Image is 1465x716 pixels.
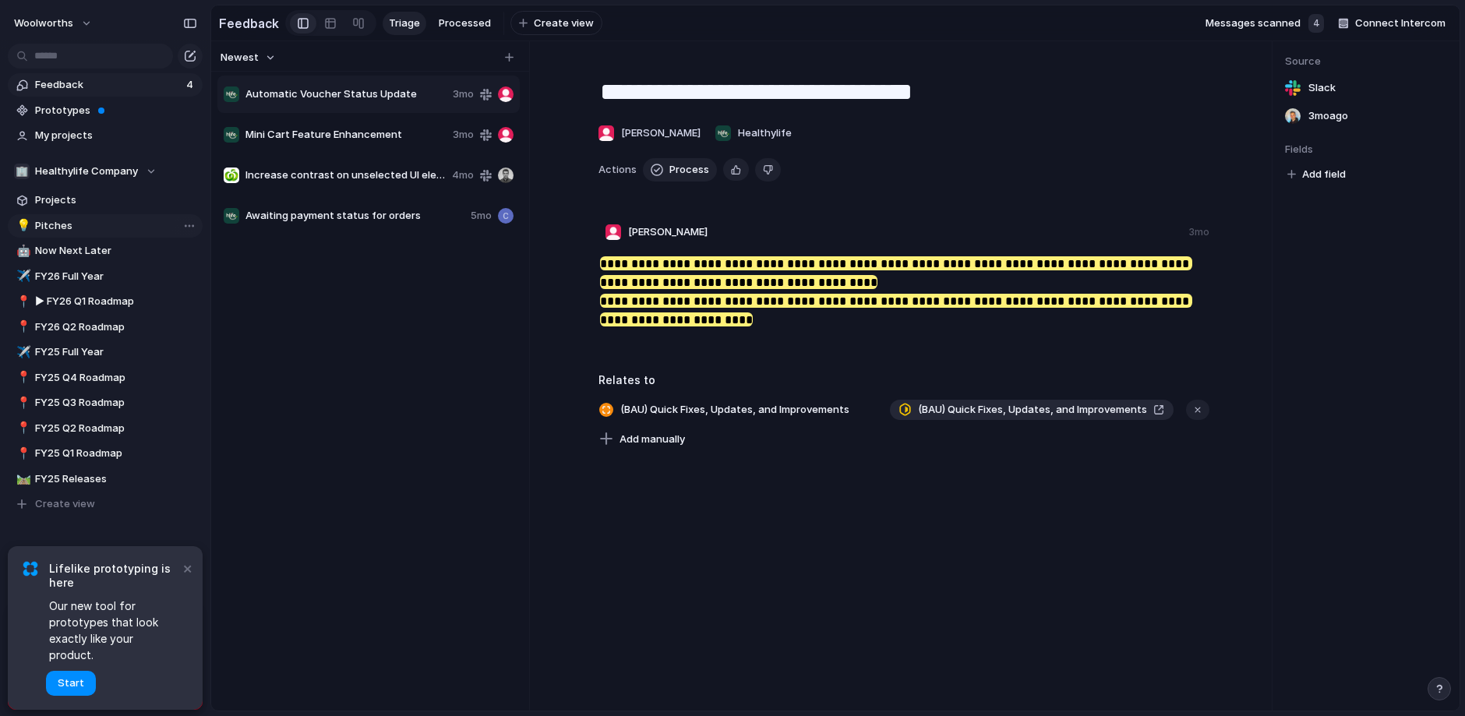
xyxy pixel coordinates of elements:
[8,467,203,491] a: 🛤️FY25 Releases
[8,160,203,183] button: 🏢Healthylife Company
[14,243,30,259] button: 🤖
[383,12,426,35] a: Triage
[616,399,854,421] span: (BAU) Quick Fixes, Updates, and Improvements
[453,127,474,143] span: 3mo
[14,294,30,309] button: 📍
[1285,54,1447,69] span: Source
[1308,80,1336,96] span: Slack
[35,370,197,386] span: FY25 Q4 Roadmap
[16,217,27,235] div: 💡
[14,218,30,234] button: 💡
[245,86,447,102] span: Automatic Voucher Status Update
[1355,16,1446,31] span: Connect Intercom
[452,168,474,183] span: 4mo
[14,319,30,335] button: 📍
[8,189,203,212] a: Projects
[534,16,594,31] span: Create view
[1308,108,1348,124] span: 3mo ago
[49,562,179,590] span: Lifelike prototyping is here
[35,344,197,360] span: FY25 Full Year
[8,366,203,390] a: 📍FY25 Q4 Roadmap
[389,16,420,31] span: Triage
[8,265,203,288] div: ✈️FY26 Full Year
[1285,142,1447,157] span: Fields
[8,214,203,238] a: 💡Pitches
[35,294,197,309] span: ▶︎ FY26 Q1 Roadmap
[178,559,196,577] button: Dismiss
[8,239,203,263] a: 🤖Now Next Later
[439,16,491,31] span: Processed
[598,372,1209,388] h3: Relates to
[8,290,203,313] a: 📍▶︎ FY26 Q1 Roadmap
[35,395,197,411] span: FY25 Q3 Roadmap
[35,269,197,284] span: FY26 Full Year
[35,192,197,208] span: Projects
[755,158,781,182] button: Delete
[8,340,203,364] a: ✈️FY25 Full Year
[711,121,796,146] button: Healthylife
[1206,16,1301,31] span: Messages scanned
[628,224,708,240] span: [PERSON_NAME]
[918,402,1147,418] span: (BAU) Quick Fixes, Updates, and Improvements
[8,99,203,122] a: Prototypes
[35,128,197,143] span: My projects
[218,48,278,68] button: Newest
[14,269,30,284] button: ✈️
[8,417,203,440] a: 📍FY25 Q2 Roadmap
[221,50,259,65] span: Newest
[245,208,464,224] span: Awaiting payment status for orders
[621,125,701,141] span: [PERSON_NAME]
[1189,225,1209,239] div: 3mo
[35,496,95,512] span: Create view
[219,14,279,33] h2: Feedback
[35,421,197,436] span: FY25 Q2 Roadmap
[1332,12,1452,35] button: Connect Intercom
[14,164,30,179] div: 🏢
[14,421,30,436] button: 📍
[16,394,27,412] div: 📍
[14,395,30,411] button: 📍
[16,419,27,437] div: 📍
[8,442,203,465] a: 📍FY25 Q1 Roadmap
[14,344,30,360] button: ✈️
[8,73,203,97] a: Feedback4
[738,125,792,141] span: Healthylife
[1285,164,1348,185] button: Add field
[16,293,27,311] div: 📍
[245,168,446,183] span: Increase contrast on unselected UI elements
[14,446,30,461] button: 📍
[16,344,27,362] div: ✈️
[593,429,691,450] button: Add manually
[35,164,138,179] span: Healthylife Company
[1302,167,1346,182] span: Add field
[8,391,203,414] a: 📍FY25 Q3 Roadmap
[432,12,497,35] a: Processed
[35,446,197,461] span: FY25 Q1 Roadmap
[46,671,96,696] button: Start
[49,598,179,663] span: Our new tool for prototypes that look exactly like your product.
[58,675,84,691] span: Start
[16,267,27,285] div: ✈️
[8,124,203,147] a: My projects
[453,86,474,102] span: 3mo
[16,242,27,260] div: 🤖
[8,316,203,339] a: 📍FY26 Q2 Roadmap
[16,470,27,488] div: 🛤️
[16,369,27,386] div: 📍
[35,243,197,259] span: Now Next Later
[35,471,197,487] span: FY25 Releases
[7,11,101,36] button: woolworths
[890,400,1174,420] a: (BAU) Quick Fixes, Updates, and Improvements
[594,121,704,146] button: [PERSON_NAME]
[471,208,492,224] span: 5mo
[669,162,709,178] span: Process
[14,16,73,31] span: woolworths
[1285,77,1447,99] a: Slack
[1308,14,1324,33] div: 4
